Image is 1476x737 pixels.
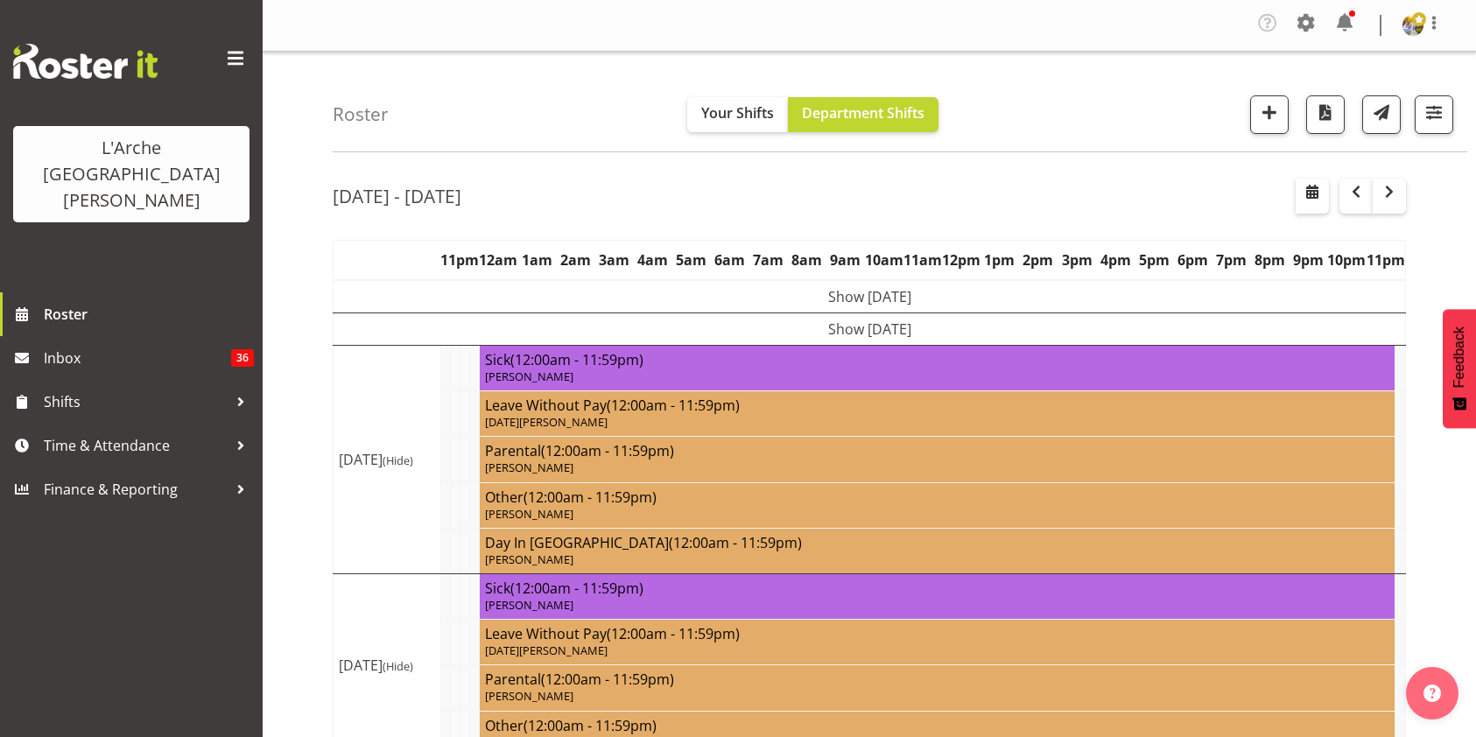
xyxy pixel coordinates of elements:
[671,241,710,281] th: 5am
[479,241,517,281] th: 12am
[334,280,1406,313] td: Show [DATE]
[541,670,674,689] span: (12:00am - 11:59pm)
[594,241,633,281] th: 3am
[485,534,1389,551] h4: Day In [GEOGRAPHIC_DATA]
[485,717,1389,734] h4: Other
[1415,95,1453,134] button: Filter Shifts
[485,488,1389,506] h4: Other
[607,624,740,643] span: (12:00am - 11:59pm)
[942,241,980,281] th: 12pm
[44,345,231,371] span: Inbox
[383,453,413,468] span: (Hide)
[231,349,254,367] span: 36
[865,241,903,281] th: 10am
[44,389,228,415] span: Shifts
[44,476,228,502] span: Finance & Reporting
[524,716,657,735] span: (12:00am - 11:59pm)
[485,351,1389,368] h4: Sick
[1212,241,1250,281] th: 7pm
[485,442,1389,460] h4: Parental
[1058,241,1096,281] th: 3pm
[485,397,1389,414] h4: Leave Without Pay
[1289,241,1327,281] th: 9pm
[485,414,608,430] span: [DATE][PERSON_NAME]
[485,551,573,567] span: [PERSON_NAME]
[13,44,158,79] img: Rosterit website logo
[44,432,228,459] span: Time & Attendance
[903,241,942,281] th: 11am
[485,688,573,704] span: [PERSON_NAME]
[1296,179,1329,214] button: Select a specific date within the roster.
[1096,241,1135,281] th: 4pm
[485,506,573,522] span: [PERSON_NAME]
[517,241,556,281] th: 1am
[749,241,788,281] th: 7am
[485,368,573,384] span: [PERSON_NAME]
[701,103,774,123] span: Your Shifts
[788,97,938,132] button: Department Shifts
[633,241,671,281] th: 4am
[788,241,826,281] th: 8am
[510,350,643,369] span: (12:00am - 11:59pm)
[485,642,608,658] span: [DATE][PERSON_NAME]
[1250,95,1289,134] button: Add a new shift
[44,301,254,327] span: Roster
[1250,241,1289,281] th: 8pm
[1135,241,1173,281] th: 5pm
[333,185,461,207] h2: [DATE] - [DATE]
[1423,684,1441,702] img: help-xxl-2.png
[485,670,1389,688] h4: Parental
[1327,241,1366,281] th: 10pm
[556,241,594,281] th: 2am
[1443,309,1476,428] button: Feedback - Show survey
[524,488,657,507] span: (12:00am - 11:59pm)
[334,313,1406,346] td: Show [DATE]
[1402,15,1423,36] img: aizza-garduque4b89473dfc6c768e6a566f2329987521.png
[1451,326,1467,388] span: Feedback
[1362,95,1401,134] button: Send a list of all shifts for the selected filtered period to all rostered employees.
[334,346,441,574] td: [DATE]
[669,533,802,552] span: (12:00am - 11:59pm)
[541,441,674,460] span: (12:00am - 11:59pm)
[710,241,749,281] th: 6am
[485,597,573,613] span: [PERSON_NAME]
[980,241,1019,281] th: 1pm
[802,103,924,123] span: Department Shifts
[383,658,413,674] span: (Hide)
[510,579,643,598] span: (12:00am - 11:59pm)
[1367,241,1406,281] th: 11pm
[333,104,389,124] h4: Roster
[485,460,573,475] span: [PERSON_NAME]
[31,135,232,214] div: L'Arche [GEOGRAPHIC_DATA][PERSON_NAME]
[826,241,865,281] th: 9am
[687,97,788,132] button: Your Shifts
[1019,241,1058,281] th: 2pm
[607,396,740,415] span: (12:00am - 11:59pm)
[1306,95,1345,134] button: Download a PDF of the roster according to the set date range.
[485,625,1389,642] h4: Leave Without Pay
[1173,241,1212,281] th: 6pm
[440,241,479,281] th: 11pm
[485,579,1389,597] h4: Sick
